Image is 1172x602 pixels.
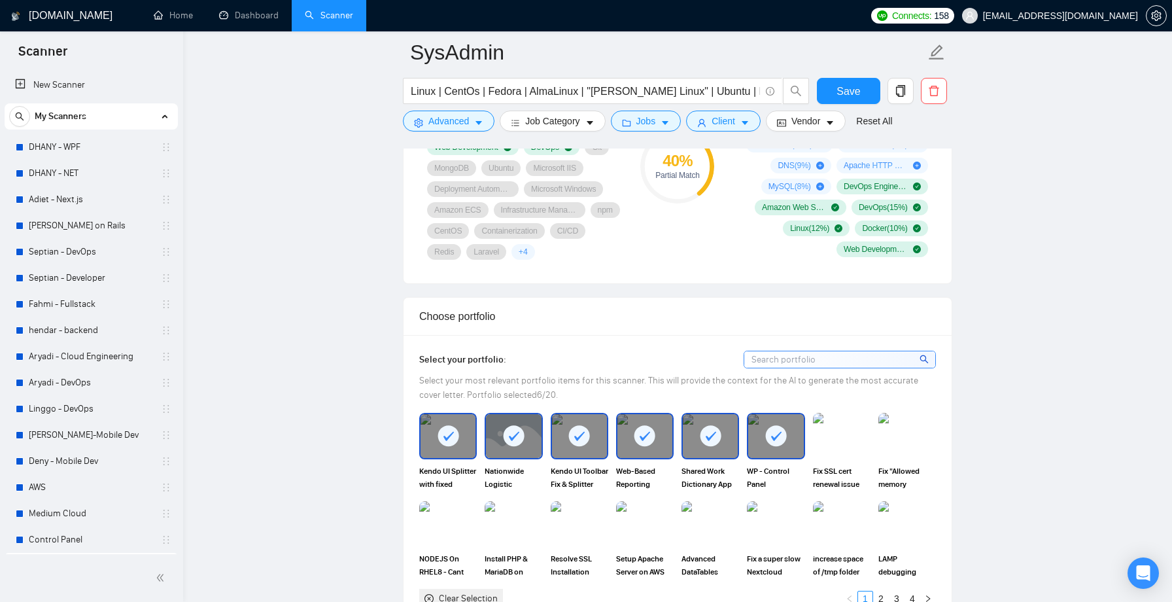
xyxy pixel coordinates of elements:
[768,181,811,192] span: MySQL ( 8 %)
[434,184,511,194] span: Deployment Automation
[878,501,936,547] img: portfolio thumbnail image
[913,183,921,190] span: check-circle
[928,44,945,61] span: edit
[913,224,921,232] span: check-circle
[29,239,153,265] a: Septian - DevOps
[922,85,946,97] span: delete
[551,501,608,547] img: portfolio thumbnail image
[892,9,931,23] span: Connects:
[862,223,907,234] span: Docker ( 10 %)
[161,273,171,283] span: holder
[161,378,171,388] span: holder
[859,202,908,213] span: DevOps ( 15 %)
[156,571,169,584] span: double-left
[161,221,171,231] span: holder
[636,114,656,128] span: Jobs
[836,83,860,99] span: Save
[784,85,808,97] span: search
[681,501,739,547] img: portfolio thumbnail image
[474,247,499,257] span: Laravel
[681,465,739,491] span: Shared Work Dictionary App for Insurance & Auto Repair Collaboration
[161,247,171,257] span: holder
[161,535,171,545] span: holder
[414,118,423,128] span: setting
[813,465,870,491] span: Fix SSL cert renewal issue
[219,10,279,21] a: dashboardDashboard
[877,10,888,21] img: upwork-logo.png
[831,204,839,211] span: check-circle
[913,245,921,253] span: check-circle
[585,118,595,128] span: caret-down
[533,163,576,173] span: Microsoft IIS
[747,501,804,547] img: portfolio thumbnail image
[766,87,774,96] span: info-circle
[888,78,914,104] button: copy
[1146,10,1167,21] a: setting
[161,194,171,205] span: holder
[305,10,353,21] a: searchScanner
[29,553,153,579] a: SysAdmin
[10,112,29,121] span: search
[965,11,974,20] span: user
[410,36,925,69] input: Scanner name...
[419,354,506,365] span: Select your portfolio:
[485,465,542,491] span: Nationwide Logistic Management System Built with Classic ASP
[434,226,462,236] span: CentOS
[817,78,880,104] button: Save
[1146,5,1167,26] button: setting
[777,118,786,128] span: idcard
[9,106,30,127] button: search
[844,181,908,192] span: DevOps Engineering ( 18 %)
[913,162,921,169] span: plus-circle
[434,205,481,215] span: Amazon ECS
[888,85,913,97] span: copy
[835,224,842,232] span: check-circle
[825,118,835,128] span: caret-down
[551,552,608,578] span: Resolve SSL Installation issues on Apache 2.4 Windows Server
[813,413,870,459] img: portfolio thumbnail image
[816,183,824,190] span: plus-circle
[501,205,578,215] span: Infrastructure Management
[913,204,921,211] span: check-circle
[489,163,513,173] span: Ubuntu
[681,552,739,578] span: Advanced DataTables Search Filter via Modal (PHP, MySQL, Ajax)
[878,552,936,578] span: LAMP debugging assistance required
[920,352,931,366] span: search
[844,160,908,171] span: Apache HTTP Server ( 8 %)
[419,375,918,400] span: Select your most relevant portfolio items for this scanner. This will provide the context for the...
[712,114,735,128] span: Client
[161,508,171,519] span: holder
[29,501,153,527] a: Medium Cloud
[419,501,477,547] img: portfolio thumbnail image
[474,118,483,128] span: caret-down
[29,160,153,186] a: DHANY - NET
[419,552,477,578] span: NODEJS On RHEL8 - Cant connect
[778,160,810,171] span: DNS ( 9 %)
[744,351,935,368] input: Search portfolio
[485,501,542,547] img: portfolio thumbnail image
[616,501,674,547] img: portfolio thumbnail image
[161,430,171,440] span: holder
[791,114,820,128] span: Vendor
[161,299,171,310] span: holder
[29,265,153,291] a: Septian - Developer
[640,153,714,169] div: 40 %
[878,465,936,491] span: Fix "Allowed memory exhausted" and caching issue with PHP website
[616,552,674,578] span: Setup Apache Server on AWS Windows EC2 for Multiple Web Apps
[29,186,153,213] a: Adiet - Next.js
[8,42,78,69] span: Scanner
[161,404,171,414] span: holder
[403,111,494,132] button: settingAdvancedcaret-down
[29,396,153,422] a: Linggo - DevOps
[816,162,824,169] span: plus-circle
[934,9,948,23] span: 158
[519,247,528,257] span: + 4
[5,72,178,98] li: New Scanner
[762,202,826,213] span: Amazon Web Services ( 17 %)
[1146,10,1166,21] span: setting
[856,114,892,128] a: Reset All
[15,72,167,98] a: New Scanner
[428,114,469,128] span: Advanced
[161,325,171,336] span: holder
[511,118,520,128] span: bars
